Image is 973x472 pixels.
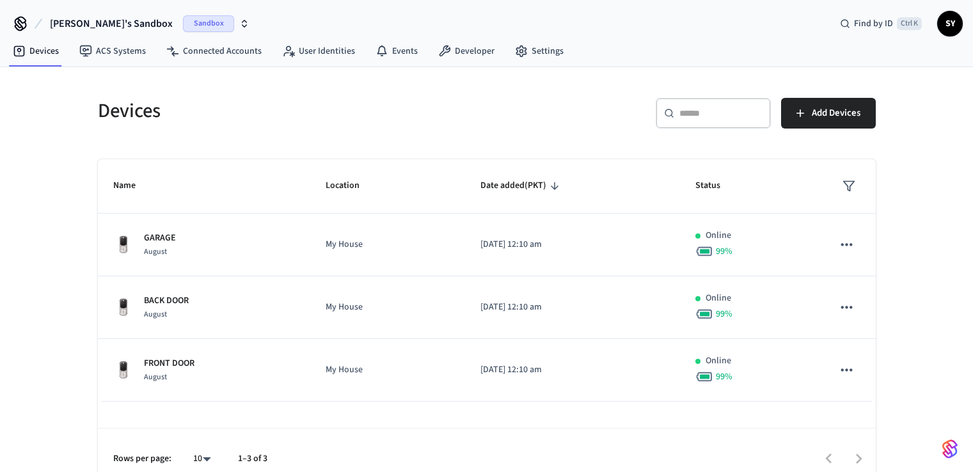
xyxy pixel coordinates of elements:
[505,40,574,63] a: Settings
[113,235,134,255] img: Yale Assure Touchscreen Wifi Smart Lock, Satin Nickel, Front
[480,363,665,377] p: [DATE] 12:10 am
[480,238,665,251] p: [DATE] 12:10 am
[716,370,732,383] span: 99 %
[326,176,376,196] span: Location
[854,17,893,30] span: Find by ID
[706,229,731,242] p: Online
[706,354,731,368] p: Online
[942,439,958,459] img: SeamLogoGradient.69752ec5.svg
[238,452,267,466] p: 1–3 of 3
[187,450,218,468] div: 10
[144,246,167,257] span: August
[326,363,450,377] p: My House
[695,176,737,196] span: Status
[144,372,167,382] span: August
[98,159,876,402] table: sticky table
[144,294,189,308] p: BACK DOOR
[113,452,171,466] p: Rows per page:
[428,40,505,63] a: Developer
[156,40,272,63] a: Connected Accounts
[3,40,69,63] a: Devices
[272,40,365,63] a: User Identities
[144,357,194,370] p: FRONT DOOR
[98,98,479,124] h5: Devices
[812,105,860,122] span: Add Devices
[326,238,450,251] p: My House
[937,11,963,36] button: SY
[716,245,732,258] span: 99 %
[183,15,234,32] span: Sandbox
[480,301,665,314] p: [DATE] 12:10 am
[113,297,134,318] img: Yale Assure Touchscreen Wifi Smart Lock, Satin Nickel, Front
[326,301,450,314] p: My House
[706,292,731,305] p: Online
[897,17,922,30] span: Ctrl K
[480,176,563,196] span: Date added(PKT)
[716,308,732,320] span: 99 %
[938,12,961,35] span: SY
[113,176,152,196] span: Name
[830,12,932,35] div: Find by IDCtrl K
[113,360,134,381] img: Yale Assure Touchscreen Wifi Smart Lock, Satin Nickel, Front
[781,98,876,129] button: Add Devices
[365,40,428,63] a: Events
[50,16,173,31] span: [PERSON_NAME]'s Sandbox
[69,40,156,63] a: ACS Systems
[144,232,176,245] p: GARAGE
[144,309,167,320] span: August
